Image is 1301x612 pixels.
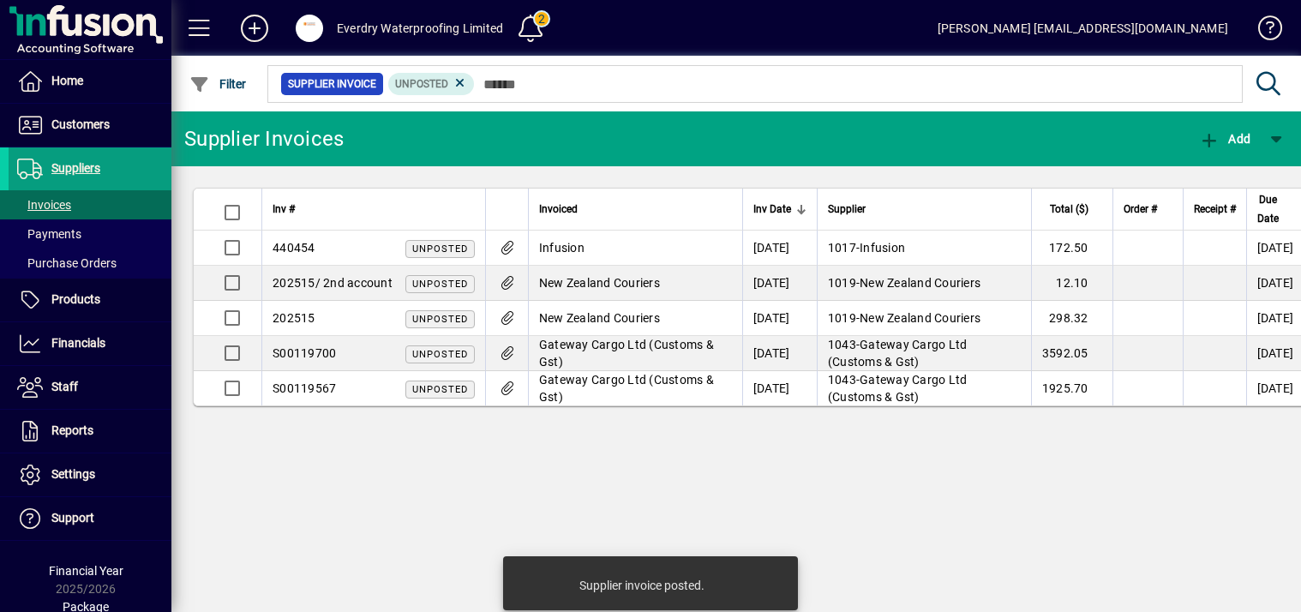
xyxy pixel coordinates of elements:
div: Order # [1124,200,1172,219]
td: - [817,336,1031,371]
a: Reports [9,410,171,453]
span: Total ($) [1050,200,1088,219]
span: New Zealand Couriers [539,276,660,290]
span: Payments [17,227,81,241]
span: Purchase Orders [17,256,117,270]
span: 440454 [273,241,315,255]
span: 1017 [828,241,856,255]
span: New Zealand Couriers [539,311,660,325]
div: Invoiced [539,200,732,219]
td: - [817,301,1031,336]
span: Unposted [412,384,468,395]
span: 1019 [828,276,856,290]
div: Due Date [1257,190,1294,228]
a: Purchase Orders [9,249,171,278]
a: Financials [9,322,171,365]
div: Inv # [273,200,475,219]
span: Unposted [412,349,468,360]
td: 172.50 [1031,231,1112,266]
td: 12.10 [1031,266,1112,301]
span: Gateway Cargo Ltd (Customs & Gst) [539,338,714,369]
span: Financials [51,336,105,350]
span: Support [51,511,94,525]
span: Unposted [395,78,448,90]
div: Everdry Waterproofing Limited [337,15,503,42]
span: Infusion [539,241,585,255]
td: [DATE] [742,336,817,371]
span: Suppliers [51,161,100,175]
span: Add [1199,132,1250,146]
span: Inv Date [753,200,791,219]
td: [DATE] [742,231,817,266]
a: Products [9,279,171,321]
span: Unposted [412,314,468,325]
span: Reports [51,423,93,437]
div: Supplier [828,200,1021,219]
td: [DATE] [742,371,817,405]
div: Total ($) [1042,200,1104,219]
span: 1043 [828,338,856,351]
button: Add [227,13,282,44]
span: Filter [189,77,247,91]
div: [PERSON_NAME] [EMAIL_ADDRESS][DOMAIN_NAME] [938,15,1228,42]
span: New Zealand Couriers [860,311,980,325]
span: Home [51,74,83,87]
span: Due Date [1257,190,1279,228]
span: S00119700 [273,346,336,360]
span: Financial Year [49,564,123,578]
span: Receipt # [1194,200,1236,219]
a: Home [9,60,171,103]
span: Supplier [828,200,866,219]
a: Invoices [9,190,171,219]
span: 1043 [828,373,856,387]
td: - [817,231,1031,266]
td: [DATE] [742,301,817,336]
div: Supplier Invoices [184,125,344,153]
span: New Zealand Couriers [860,276,980,290]
mat-chip: Invoice Status: Unposted [388,73,475,95]
span: Invoiced [539,200,578,219]
a: Settings [9,453,171,496]
span: S00119567 [273,381,336,395]
button: Profile [282,13,337,44]
td: 1925.70 [1031,371,1112,405]
td: - [817,266,1031,301]
div: Inv Date [753,200,806,219]
a: Knowledge Base [1245,3,1280,59]
span: Unposted [412,243,468,255]
span: Invoices [17,198,71,212]
td: [DATE] [742,266,817,301]
span: 202515/ 2nd account [273,276,393,290]
span: Order # [1124,200,1157,219]
a: Payments [9,219,171,249]
a: Customers [9,104,171,147]
span: Supplier Invoice [288,75,376,93]
span: 202515 [273,311,315,325]
span: Unposted [412,279,468,290]
span: Infusion [860,241,905,255]
button: Filter [185,69,251,99]
span: Products [51,292,100,306]
span: Staff [51,380,78,393]
span: Gateway Cargo Ltd (Customs & Gst) [828,373,968,404]
td: - [817,371,1031,405]
span: Gateway Cargo Ltd (Customs & Gst) [539,373,714,404]
span: Inv # [273,200,295,219]
a: Support [9,497,171,540]
td: 3592.05 [1031,336,1112,371]
div: Supplier invoice posted. [579,577,704,594]
span: Customers [51,117,110,131]
td: 298.32 [1031,301,1112,336]
span: Settings [51,467,95,481]
button: Add [1195,123,1255,154]
span: Gateway Cargo Ltd (Customs & Gst) [828,338,968,369]
span: 1019 [828,311,856,325]
a: Staff [9,366,171,409]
